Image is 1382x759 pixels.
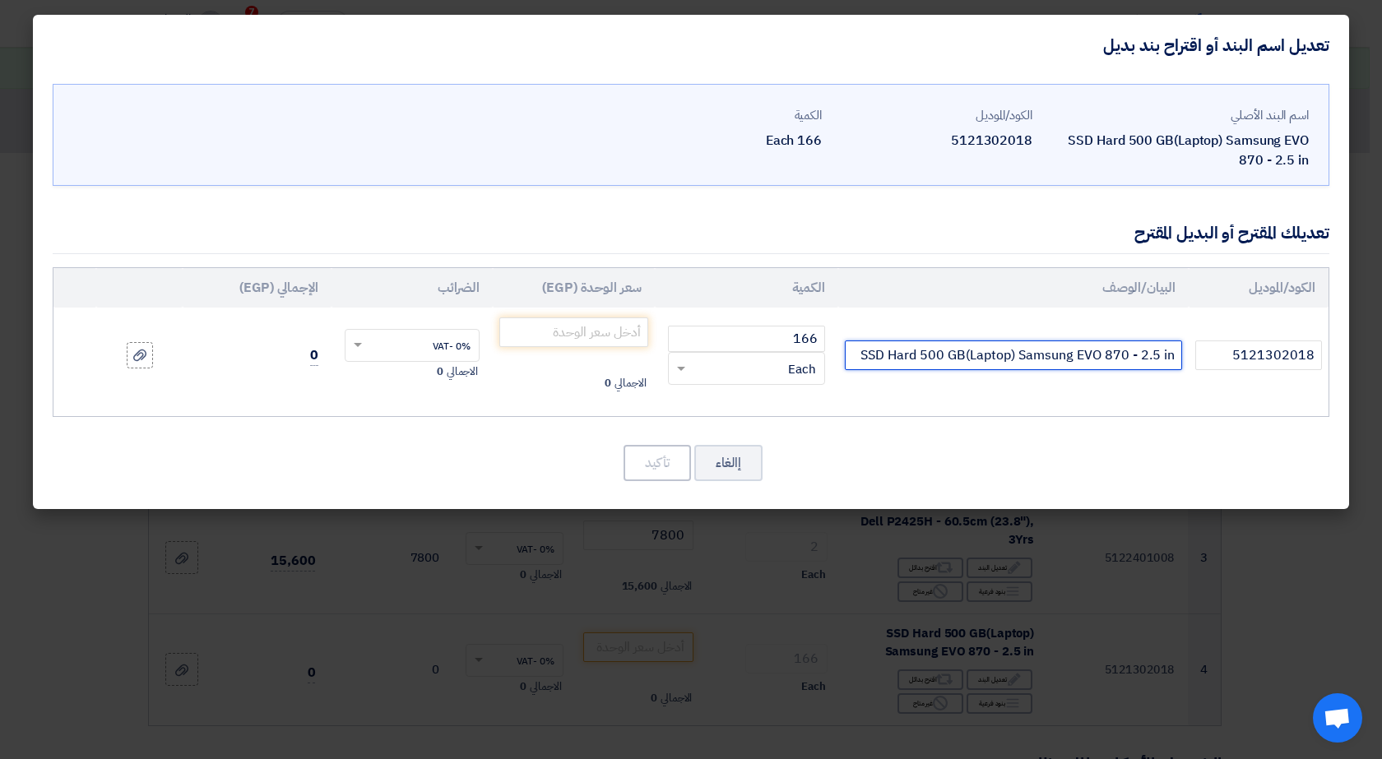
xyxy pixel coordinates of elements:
[437,363,443,380] span: 0
[1195,340,1322,370] input: الموديل
[605,375,611,391] span: 0
[624,131,822,150] div: 166 Each
[345,329,480,362] ng-select: VAT
[624,106,822,125] div: الكمية
[624,445,691,481] button: تأكيد
[668,326,825,352] input: RFQ_STEP1.ITEMS.2.AMOUNT_TITLE
[1046,131,1309,170] div: SSD Hard 500 GB(Laptop) Samsung EVO 870 - 2.5 in
[1103,35,1329,56] h4: تعديل اسم البند أو اقتراح بند بديل
[614,375,646,391] span: الاجمالي
[845,340,1182,370] input: Add Item Description
[1046,106,1309,125] div: اسم البند الأصلي
[499,317,648,347] input: أدخل سعر الوحدة
[447,363,478,380] span: الاجمالي
[310,345,318,366] span: 0
[332,268,494,308] th: الضرائب
[493,268,655,308] th: سعر الوحدة (EGP)
[1134,220,1329,245] div: تعديلك المقترح أو البديل المقترح
[655,268,838,308] th: الكمية
[835,106,1032,125] div: الكود/الموديل
[835,131,1032,150] div: 5121302018
[694,445,763,481] button: إالغاء
[183,268,331,308] th: الإجمالي (EGP)
[1189,268,1329,308] th: الكود/الموديل
[1313,693,1362,743] div: Open chat
[838,268,1189,308] th: البيان/الوصف
[788,360,816,379] span: Each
